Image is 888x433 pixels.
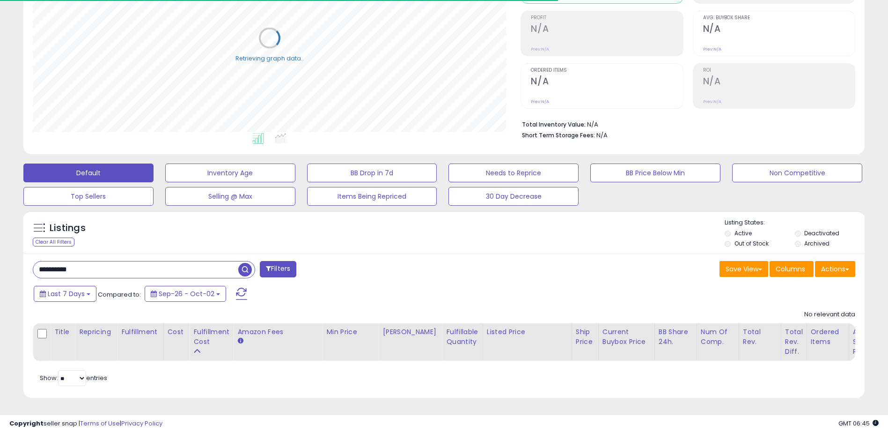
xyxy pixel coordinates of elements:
div: [PERSON_NAME] [382,327,438,337]
span: Profit [531,15,683,21]
button: Non Competitive [732,164,862,182]
p: Listing States: [725,218,865,227]
div: Fulfillable Quantity [446,327,478,347]
small: Amazon Fees. [237,337,243,345]
div: Cost [168,327,186,337]
span: N/A [596,131,608,140]
button: BB Drop in 7d [307,164,437,182]
span: Show: entries [40,373,107,382]
span: 2025-10-10 06:45 GMT [838,419,879,428]
div: No relevant data [804,310,855,319]
button: Last 7 Days [34,286,96,302]
div: Title [54,327,71,337]
button: Top Sellers [23,187,154,206]
h5: Listings [50,222,86,235]
div: Fulfillment [121,327,159,337]
h2: N/A [531,76,683,89]
small: Prev: N/A [703,99,721,105]
b: Total Inventory Value: [522,120,586,128]
div: Ordered Items [811,327,845,347]
div: Listed Price [487,327,568,337]
div: BB Share 24h. [659,327,693,347]
button: Columns [770,261,814,277]
div: Amazon Fees [237,327,318,337]
b: Short Term Storage Fees: [522,131,595,139]
label: Deactivated [804,229,839,237]
span: Ordered Items [531,68,683,73]
div: Fulfillment Cost [193,327,229,347]
span: Sep-26 - Oct-02 [159,289,214,299]
div: Ship Price [576,327,594,347]
h2: N/A [703,76,855,89]
span: Avg. Buybox Share [703,15,855,21]
button: 30 Day Decrease [448,187,579,206]
button: BB Price Below Min [590,164,720,182]
div: Clear All Filters [33,238,74,246]
span: Compared to: [98,290,141,299]
button: Items Being Repriced [307,187,437,206]
button: Default [23,164,154,182]
small: Prev: N/A [531,99,549,105]
button: Sep-26 - Oct-02 [145,286,226,302]
span: ROI [703,68,855,73]
h2: N/A [703,23,855,36]
button: Needs to Reprice [448,164,579,182]
div: Avg Selling Price [853,327,887,357]
button: Inventory Age [165,164,295,182]
h2: N/A [531,23,683,36]
button: Save View [719,261,768,277]
button: Filters [260,261,296,277]
a: Privacy Policy [121,419,162,428]
div: Num of Comp. [701,327,735,347]
small: Prev: N/A [531,46,549,52]
div: Total Rev. [743,327,777,347]
div: Repricing [79,327,113,337]
button: Actions [815,261,855,277]
label: Archived [804,239,829,247]
label: Out of Stock [734,239,769,247]
div: seller snap | | [9,419,162,428]
label: Active [734,229,752,237]
div: Current Buybox Price [602,327,651,347]
div: Total Rev. Diff. [785,327,803,357]
strong: Copyright [9,419,44,428]
a: Terms of Use [80,419,120,428]
small: Prev: N/A [703,46,721,52]
span: Last 7 Days [48,289,85,299]
div: Retrieving graph data.. [235,54,304,62]
button: Selling @ Max [165,187,295,206]
span: Columns [776,264,805,274]
li: N/A [522,118,848,129]
div: Min Price [326,327,374,337]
